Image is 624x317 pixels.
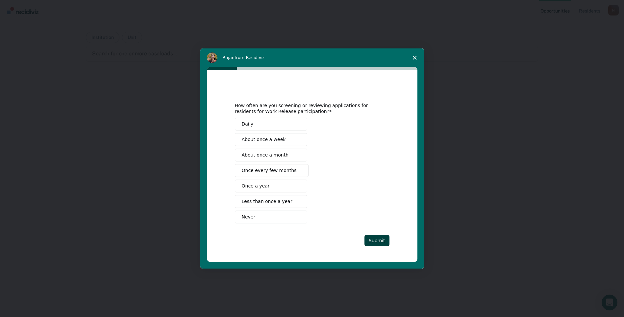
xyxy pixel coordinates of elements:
[242,121,253,128] span: Daily
[406,48,424,67] span: Close survey
[235,118,307,130] button: Daily
[235,133,307,146] button: About once a week
[235,55,265,60] span: from Recidiviz
[235,164,309,177] button: Once every few months
[235,195,307,208] button: Less than once a year
[235,102,380,114] div: How often are you screening or reviewing applications for residents for Work Release participation?
[242,214,256,220] span: Never
[242,136,286,143] span: About once a week
[235,149,307,161] button: About once a month
[242,198,292,205] span: Less than once a year
[242,152,289,158] span: About once a month
[223,55,235,60] span: Rajan
[207,52,217,63] img: Profile image for Rajan
[235,211,307,223] button: Never
[364,235,389,246] button: Submit
[242,167,297,174] span: Once every few months
[235,180,307,192] button: Once a year
[242,183,270,189] span: Once a year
